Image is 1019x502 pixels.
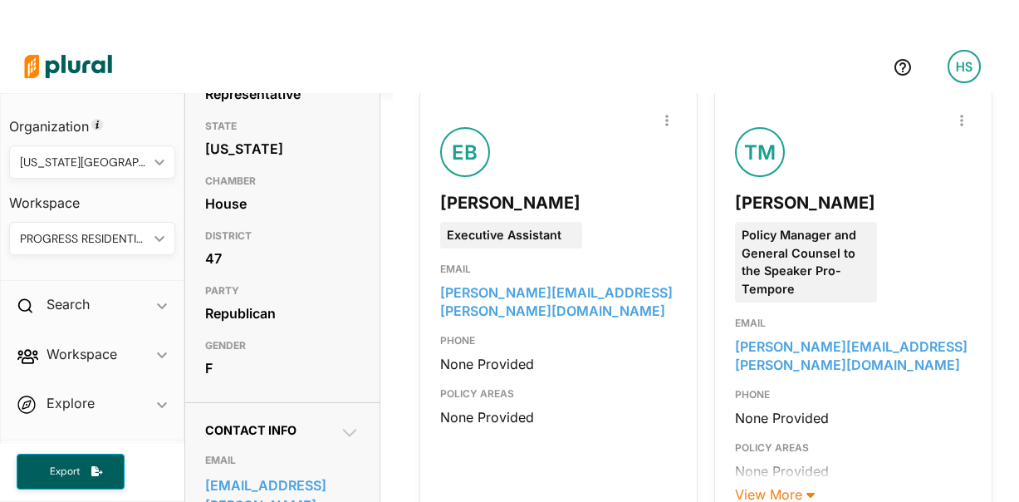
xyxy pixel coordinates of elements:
[205,423,296,437] span: Contact Info
[20,154,148,171] div: [US_STATE][GEOGRAPHIC_DATA]
[440,249,677,283] div: EMAIL
[38,465,91,479] span: Export
[47,394,95,412] h2: Explore
[440,373,677,408] div: POLICY AREAS
[205,356,360,381] div: F
[47,345,117,363] h2: Workspace
[205,336,360,356] h3: GENDER
[205,136,360,161] div: [US_STATE]
[440,408,677,426] div: None Provided
[90,117,105,132] div: Tooltip anchor
[440,355,677,373] div: None Provided
[205,226,360,246] h3: DISTRICT
[440,320,677,355] div: PHONE
[205,191,360,216] div: House
[47,295,90,313] h2: Search
[205,116,360,136] h3: STATE
[440,190,677,215] div: [PERSON_NAME]
[1,440,184,481] h4: Saved
[440,284,673,319] a: [PERSON_NAME][EMAIL_ADDRESS][PERSON_NAME][DOMAIN_NAME]
[17,454,125,490] button: Export
[20,230,148,248] div: PROGRESS RESIDENTIAL
[205,246,360,271] div: 47
[205,281,360,301] h3: PARTY
[9,179,175,215] h3: Workspace
[205,171,360,191] h3: CHAMBER
[10,37,126,96] img: Logo for Plural
[9,102,175,139] h3: Organization
[948,50,981,83] div: HS
[934,43,994,90] a: HS
[440,222,582,249] div: Executive Assistant
[963,445,1002,485] iframe: Intercom live chat
[205,301,360,326] div: Republican
[440,127,490,177] div: EB
[205,450,360,470] h3: EMAIL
